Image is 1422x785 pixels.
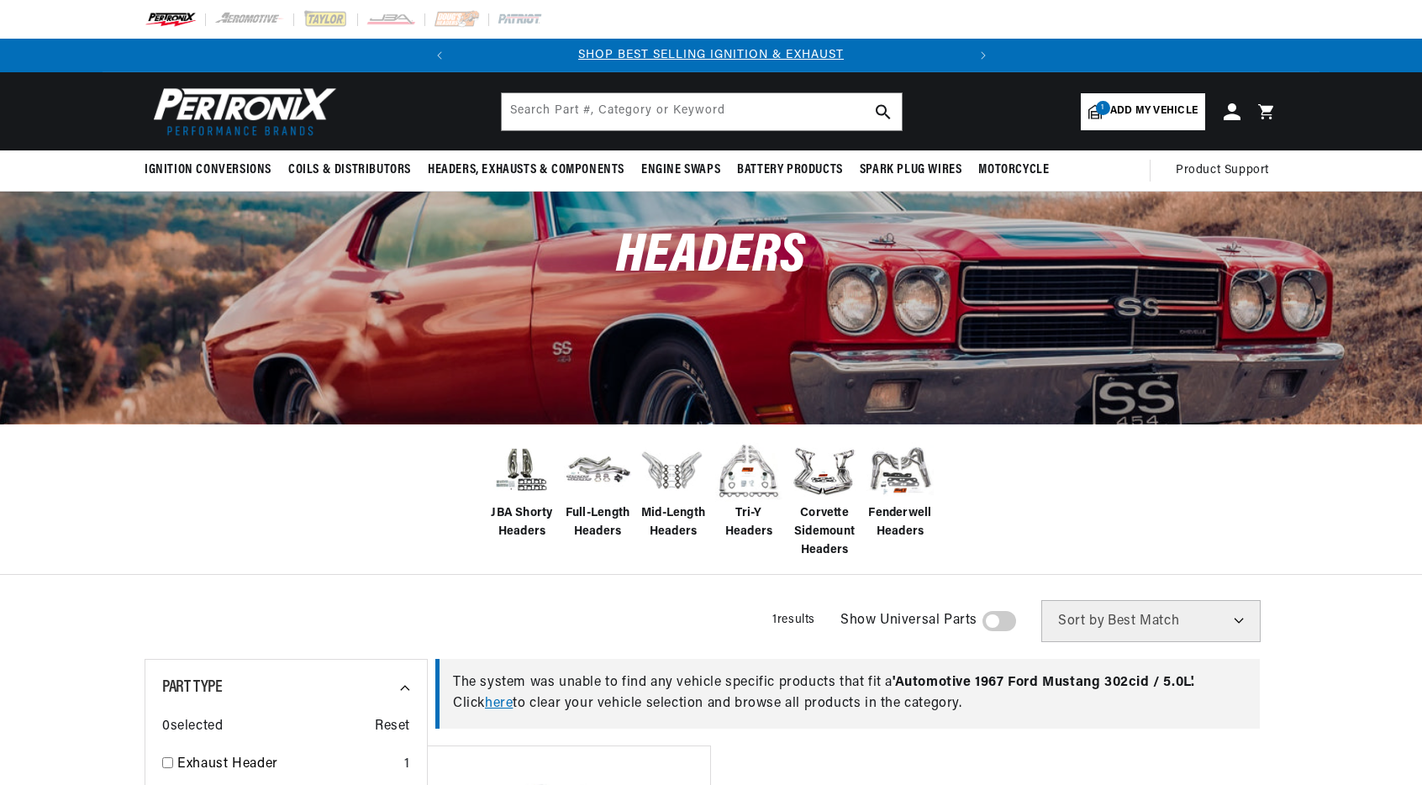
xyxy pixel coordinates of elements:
[866,504,934,542] span: Fenderwell Headers
[978,161,1049,179] span: Motorcycle
[564,437,631,542] a: Full-Length Headers Full-Length Headers
[1096,101,1110,115] span: 1
[145,161,271,179] span: Ignition Conversions
[375,716,410,738] span: Reset
[485,697,513,710] a: here
[791,437,858,504] img: Corvette Sidemount Headers
[851,150,971,190] summary: Spark Plug Wires
[791,504,858,561] span: Corvette Sidemount Headers
[715,437,782,542] a: Tri-Y Headers Tri-Y Headers
[840,610,977,632] span: Show Universal Parts
[866,437,934,504] img: Fenderwell Headers
[1176,161,1269,180] span: Product Support
[715,504,782,542] span: Tri-Y Headers
[502,93,902,130] input: Search Part #, Category or Keyword
[428,161,624,179] span: Headers, Exhausts & Components
[404,754,410,776] div: 1
[456,46,966,65] div: 1 of 2
[893,676,1195,689] span: ' Automotive 1967 Ford Mustang 302cid / 5.0L '.
[641,161,720,179] span: Engine Swaps
[280,150,419,190] summary: Coils & Distributors
[640,437,707,504] img: Mid-Length Headers
[456,46,966,65] div: Announcement
[640,437,707,542] a: Mid-Length Headers Mid-Length Headers
[1176,150,1277,191] summary: Product Support
[288,161,411,179] span: Coils & Distributors
[772,614,815,626] span: 1 results
[564,504,631,542] span: Full-Length Headers
[423,39,456,72] button: Translation missing: en.sections.announcements.previous_announcement
[419,150,633,190] summary: Headers, Exhausts & Components
[177,754,398,776] a: Exhaust Header
[578,49,844,61] a: SHOP BEST SELLING IGNITION & EXHAUST
[791,437,858,561] a: Corvette Sidemount Headers Corvette Sidemount Headers
[162,716,223,738] span: 0 selected
[729,150,851,190] summary: Battery Products
[860,161,962,179] span: Spark Plug Wires
[737,161,843,179] span: Battery Products
[145,82,338,140] img: Pertronix
[1110,103,1198,119] span: Add my vehicle
[103,39,1319,72] slideshow-component: Translation missing: en.sections.announcements.announcement_bar
[488,442,556,498] img: JBA Shorty Headers
[640,504,707,542] span: Mid-Length Headers
[866,437,934,542] a: Fenderwell Headers Fenderwell Headers
[145,150,280,190] summary: Ignition Conversions
[966,39,1000,72] button: Translation missing: en.sections.announcements.next_announcement
[162,679,222,696] span: Part Type
[1058,614,1104,628] span: Sort by
[1041,600,1261,642] select: Sort by
[488,437,556,542] a: JBA Shorty Headers JBA Shorty Headers
[564,444,631,497] img: Full-Length Headers
[488,504,556,542] span: JBA Shorty Headers
[633,150,729,190] summary: Engine Swaps
[435,659,1260,729] div: The system was unable to find any vehicle specific products that fit a Click to clear your vehicl...
[1081,93,1205,130] a: 1Add my vehicle
[970,150,1057,190] summary: Motorcycle
[715,437,782,504] img: Tri-Y Headers
[616,229,806,284] span: Headers
[865,93,902,130] button: search button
